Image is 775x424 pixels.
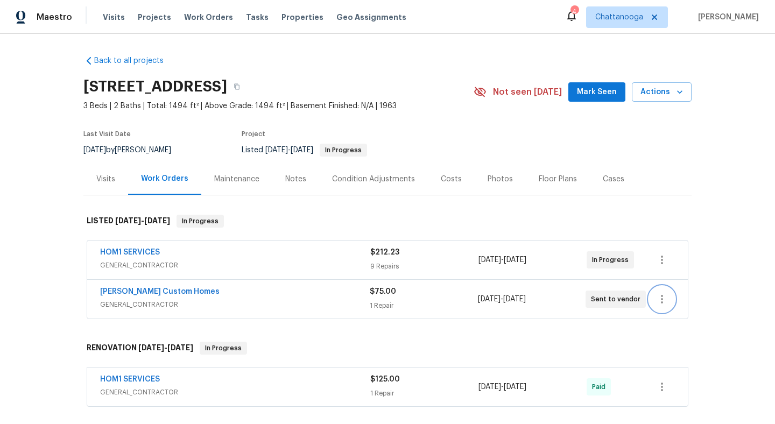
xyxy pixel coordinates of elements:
span: Projects [138,12,171,23]
span: Listed [242,146,367,154]
span: Visits [103,12,125,23]
a: HOM1 SERVICES [100,249,160,256]
a: HOM1 SERVICES [100,376,160,383]
span: $212.23 [370,249,399,256]
span: [DATE] [504,383,526,391]
span: [PERSON_NAME] [694,12,759,23]
div: Visits [96,174,115,185]
span: [DATE] [83,146,106,154]
span: Work Orders [184,12,233,23]
div: by [PERSON_NAME] [83,144,184,157]
span: [DATE] [144,217,170,224]
span: [DATE] [503,295,526,303]
div: 9 Repairs [370,261,478,272]
span: $125.00 [370,376,400,383]
div: Costs [441,174,462,185]
div: 1 Repair [370,300,477,311]
span: In Progress [592,255,633,265]
span: Sent to vendor [591,294,645,305]
span: In Progress [178,216,223,227]
span: Not seen [DATE] [493,87,562,97]
span: 3 Beds | 2 Baths | Total: 1494 ft² | Above Grade: 1494 ft² | Basement Finished: N/A | 1963 [83,101,474,111]
span: [DATE] [291,146,313,154]
div: Notes [285,174,306,185]
span: [DATE] [265,146,288,154]
a: [PERSON_NAME] Custom Homes [100,288,220,295]
span: Actions [640,86,683,99]
span: $75.00 [370,288,396,295]
div: Floor Plans [539,174,577,185]
div: Work Orders [141,173,188,184]
div: LISTED [DATE]-[DATE]In Progress [83,204,692,238]
button: Copy Address [227,77,246,96]
span: - [138,344,193,351]
div: Maintenance [214,174,259,185]
span: Mark Seen [577,86,617,99]
span: Geo Assignments [336,12,406,23]
span: Last Visit Date [83,131,131,137]
span: GENERAL_CONTRACTOR [100,387,370,398]
span: - [478,294,526,305]
span: [DATE] [478,256,501,264]
div: Condition Adjustments [332,174,415,185]
span: Tasks [246,13,269,21]
span: [DATE] [478,383,501,391]
div: Cases [603,174,624,185]
button: Mark Seen [568,82,625,102]
span: Maestro [37,12,72,23]
span: In Progress [321,147,366,153]
span: Paid [592,381,610,392]
span: Properties [281,12,323,23]
span: [DATE] [138,344,164,351]
div: Photos [488,174,513,185]
a: Back to all projects [83,55,187,66]
button: Actions [632,82,692,102]
h6: LISTED [87,215,170,228]
div: 1 Repair [370,388,478,399]
div: 4 [570,6,578,17]
span: [DATE] [115,217,141,224]
span: [DATE] [504,256,526,264]
span: - [478,255,526,265]
span: Chattanooga [595,12,643,23]
h6: RENOVATION [87,342,193,355]
span: Project [242,131,265,137]
span: GENERAL_CONTRACTOR [100,260,370,271]
div: RENOVATION [DATE]-[DATE]In Progress [83,331,692,365]
span: GENERAL_CONTRACTOR [100,299,370,310]
span: [DATE] [167,344,193,351]
span: - [265,146,313,154]
span: - [478,381,526,392]
h2: [STREET_ADDRESS] [83,81,227,92]
span: [DATE] [478,295,501,303]
span: - [115,217,170,224]
span: In Progress [201,343,246,354]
